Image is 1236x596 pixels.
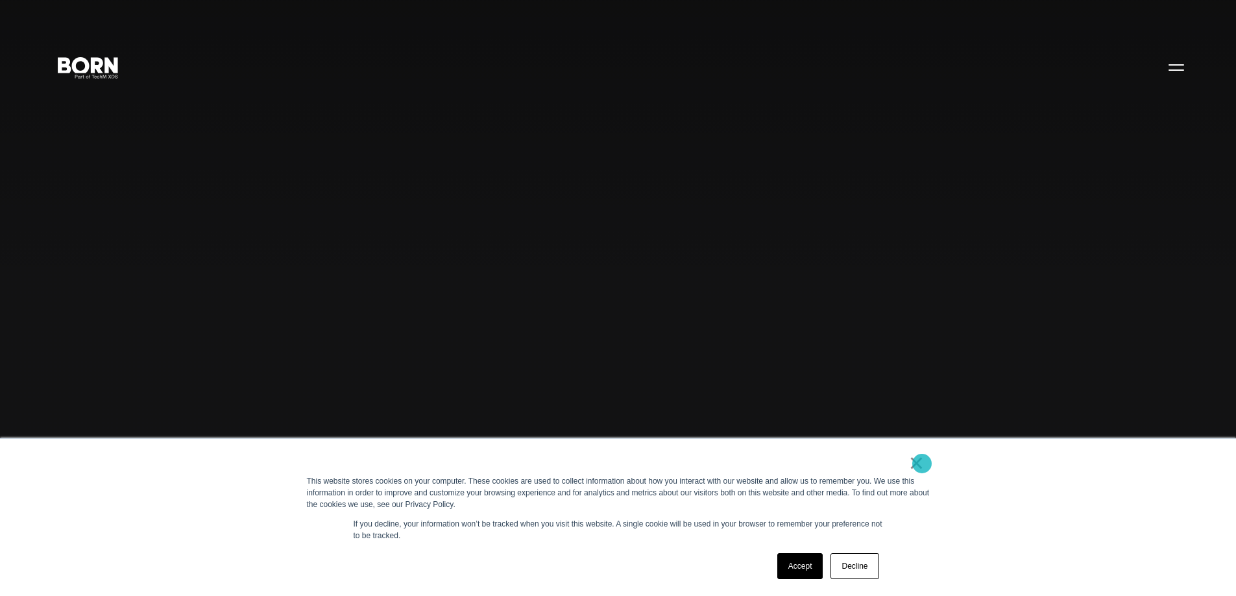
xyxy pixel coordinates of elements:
a: Accept [777,553,823,579]
a: × [909,457,925,469]
div: This website stores cookies on your computer. These cookies are used to collect information about... [307,475,930,510]
a: Decline [830,553,879,579]
p: If you decline, your information won’t be tracked when you visit this website. A single cookie wi... [354,518,883,541]
button: Open [1161,53,1192,81]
